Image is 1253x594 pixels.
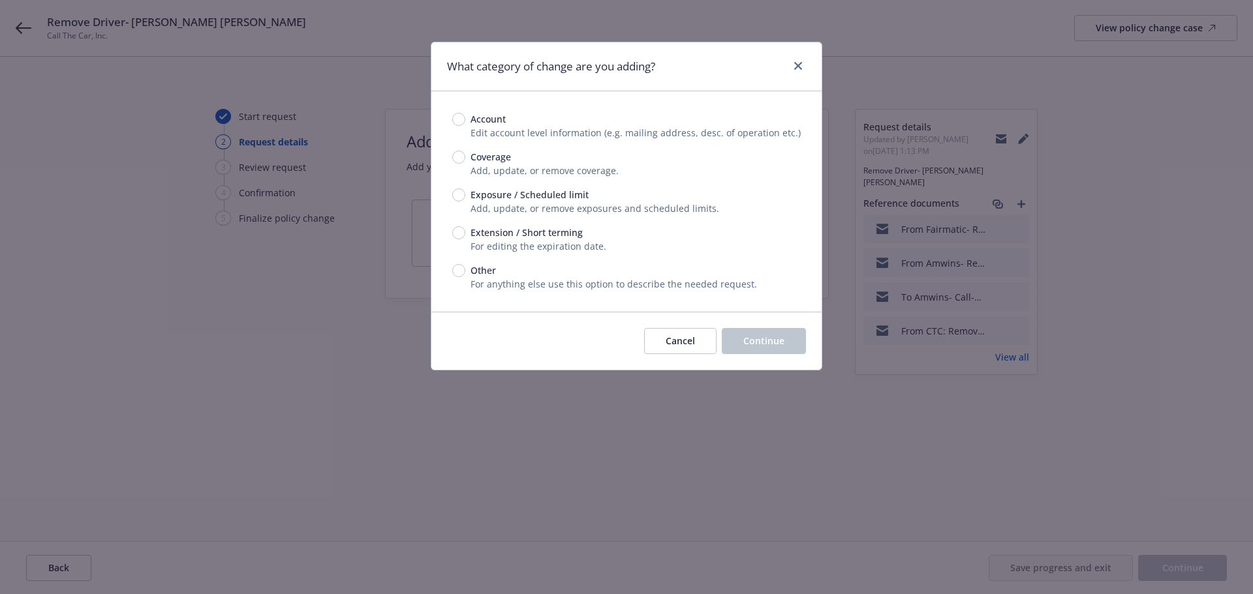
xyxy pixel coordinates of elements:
[666,334,695,347] span: Cancel
[471,278,757,290] span: For anything else use this option to describe the needed request.
[644,328,717,354] button: Cancel
[471,240,606,252] span: For editing the expiration date.
[471,112,506,126] span: Account
[471,126,801,139] span: Edit account level information (e.g. mailing address, desc. of operation etc.)
[452,264,465,277] input: Other
[447,58,655,75] h1: What category of change are you adding?
[452,113,465,126] input: Account
[471,188,589,201] span: Exposure / Scheduled limit
[452,188,465,201] input: Exposure / Scheduled limit
[471,263,496,277] span: Other
[471,202,719,215] span: Add, update, or remove exposures and scheduled limits.
[722,328,806,354] button: Continue
[471,150,511,164] span: Coverage
[743,334,784,347] span: Continue
[452,226,465,239] input: Extension / Short terming
[471,164,619,177] span: Add, update, or remove coverage.
[790,58,806,74] a: close
[471,226,583,239] span: Extension / Short terming
[452,151,465,164] input: Coverage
